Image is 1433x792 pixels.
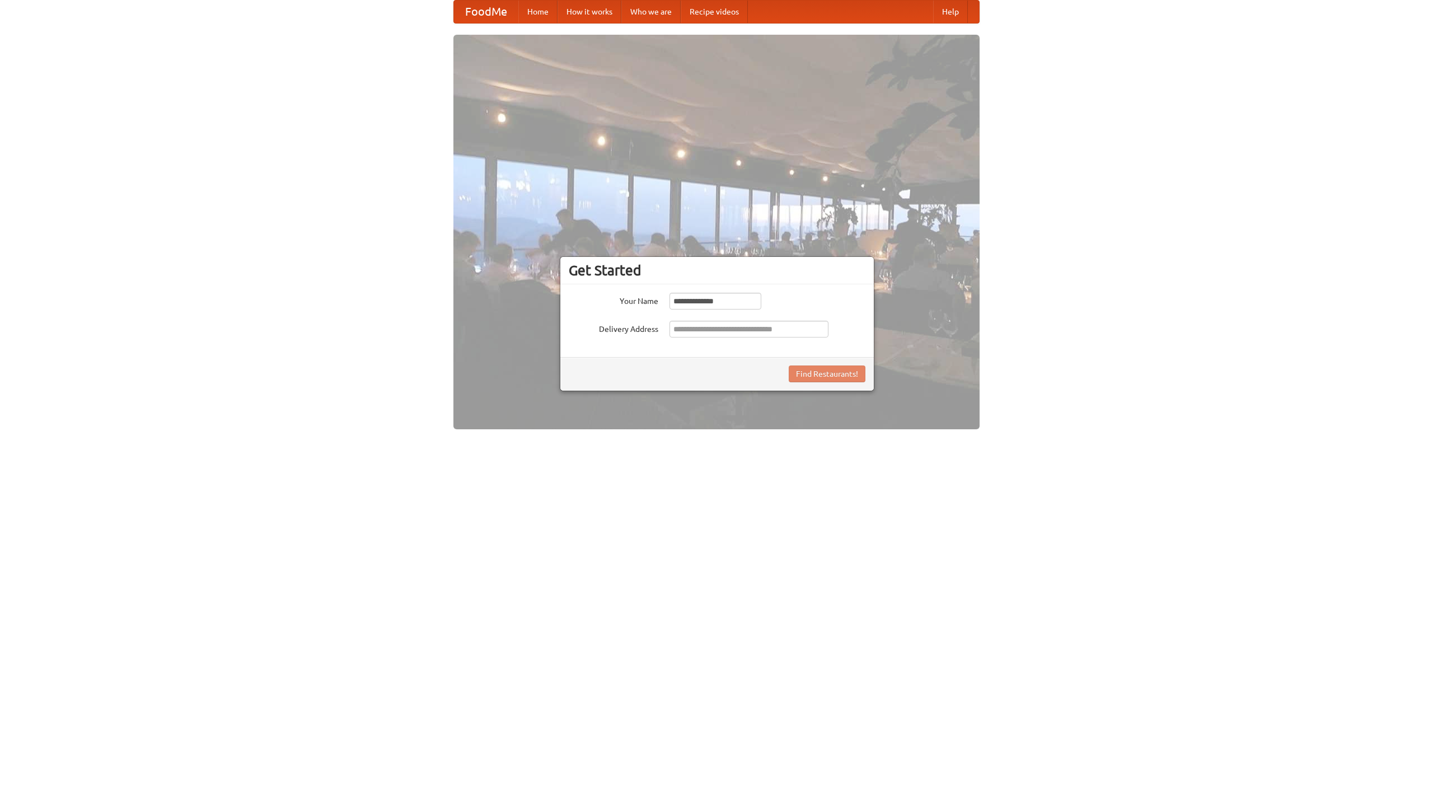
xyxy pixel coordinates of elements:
a: Home [518,1,558,23]
label: Delivery Address [569,321,658,335]
h3: Get Started [569,262,865,279]
label: Your Name [569,293,658,307]
button: Find Restaurants! [789,365,865,382]
a: How it works [558,1,621,23]
a: Who we are [621,1,681,23]
a: Help [933,1,968,23]
a: Recipe videos [681,1,748,23]
a: FoodMe [454,1,518,23]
